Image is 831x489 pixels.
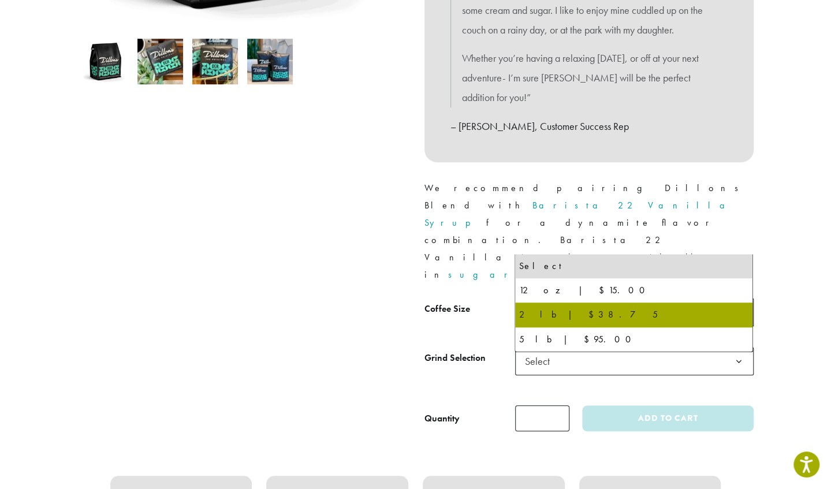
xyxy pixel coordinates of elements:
[582,405,753,431] button: Add to cart
[515,254,752,278] li: Select
[424,412,460,425] div: Quantity
[424,180,754,283] p: We recommend pairing Dillons Blend with for a dynamite flavor combination. Barista 22 Vanilla is ...
[424,350,515,367] label: Grind Selection
[448,268,580,281] a: sugar-free
[424,199,734,229] a: Barista 22 Vanilla Syrup
[462,48,716,107] p: Whether you’re having a relaxing [DATE], or off at your next adventure- I’m sure [PERSON_NAME] wi...
[519,331,749,348] div: 5 lb | $95.00
[515,405,569,431] input: Product quantity
[83,39,128,84] img: Dillons
[424,301,515,318] label: Coffee Size
[519,306,749,323] div: 2 lb | $38.75
[519,282,749,299] div: 12 oz | $15.00
[192,39,238,84] img: Dillons - Image 3
[515,347,754,375] span: Select
[137,39,183,84] img: Dillons - Image 2
[450,117,728,136] p: – [PERSON_NAME], Customer Success Rep
[247,39,293,84] img: Dillons - Image 4
[520,350,561,372] span: Select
